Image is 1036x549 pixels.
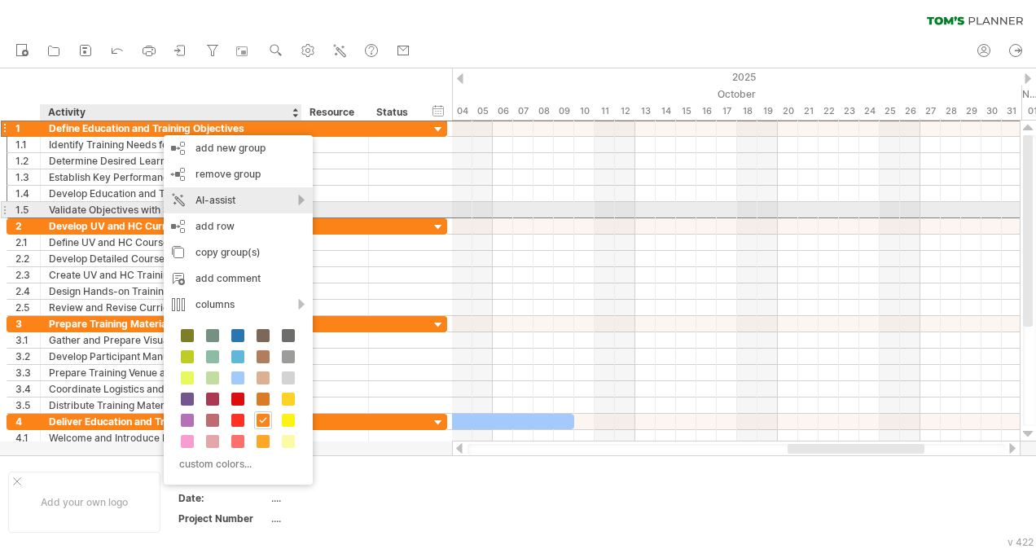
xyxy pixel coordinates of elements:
[1002,103,1022,120] div: Friday, 31 October 2025
[271,491,408,505] div: ....
[49,316,293,332] div: Prepare Training Materials and Resources
[15,186,40,201] div: 1.4
[49,202,293,217] div: Validate Objectives with Stakeholders
[49,137,293,152] div: Identify Training Needs for New Colleagues
[309,104,359,121] div: Resource
[15,169,40,185] div: 1.3
[15,267,40,283] div: 2.3
[49,235,293,250] div: Define UV and HC Course Scope and Objectives
[49,121,293,136] div: Define Education and Training Objectives
[717,103,737,120] div: Friday, 17 October 2025
[15,153,40,169] div: 1.2
[920,103,941,120] div: Monday, 27 October 2025
[15,332,40,348] div: 3.1
[15,121,40,136] div: 1
[49,251,293,266] div: Develop Detailed Course Outline and Structure
[48,104,292,121] div: Activity
[635,103,656,120] div: Monday, 13 October 2025
[696,103,717,120] div: Thursday, 16 October 2025
[15,316,40,332] div: 3
[472,103,493,120] div: Sunday, 5 October 2025
[778,103,798,120] div: Monday, 20 October 2025
[49,349,293,364] div: Develop Participant Manuals and Handouts
[656,103,676,120] div: Tuesday, 14 October 2025
[41,496,128,508] font: Add your own logo
[15,283,40,299] div: 2.4
[798,103,819,120] div: Tuesday, 21 October 2025
[49,153,293,169] div: Determine Desired Learning Outcomes
[1007,536,1034,548] div: v 422
[164,187,313,213] div: AI-assist
[15,137,40,152] div: 1.1
[49,283,293,299] div: Design Hands-on Training Exercises and Activities
[49,332,293,348] div: Gather and Prepare Visual Aids and Multimedia Resources
[15,218,40,234] div: 2
[452,103,472,120] div: Saturday, 4 October 2025
[554,103,574,120] div: Thursday, 9 October 2025
[49,397,293,413] div: Distribute Training Materials to Participants and Trainers
[15,349,40,364] div: 3.2
[15,430,40,446] div: 4.1
[49,430,293,446] div: Welcome and Introduce Participants and Trainers
[49,365,293,380] div: Prepare Training Venue and Equipment
[737,103,757,120] div: Saturday, 18 October 2025
[941,103,961,120] div: Tuesday, 28 October 2025
[15,202,40,217] div: 1.5
[15,251,40,266] div: 2.2
[178,491,268,505] div: Date:
[271,471,408,485] div: ....
[49,186,293,201] div: Develop Education and Training Goals Statement
[49,300,293,315] div: Review and Revise Curriculum for Accuracy and Completeness
[513,103,533,120] div: Tuesday, 7 October 2025
[172,453,300,475] div: custom colors...
[164,213,313,239] div: add row
[533,103,554,120] div: Wednesday, 8 October 2025
[376,104,412,121] div: Status
[574,103,595,120] div: Friday, 10 October 2025
[271,512,408,525] div: ....
[15,414,40,429] div: 4
[49,381,293,397] div: Coordinate Logistics and Catering Arrangements
[595,103,615,120] div: Saturday, 11 October 2025
[819,103,839,120] div: Wednesday, 22 October 2025
[49,267,293,283] div: Create UV and HC Training Content and Materials
[676,103,696,120] div: Wednesday, 15 October 2025
[164,292,313,318] div: columns
[15,300,40,315] div: 2.5
[15,397,40,413] div: 3.5
[49,414,293,429] div: Deliver Education and Training Program
[859,103,880,120] div: Friday, 24 October 2025
[880,103,900,120] div: Saturday, 25 October 2025
[757,103,778,120] div: Sunday, 19 October 2025
[15,235,40,250] div: 2.1
[49,218,293,234] div: Develop UV and HC Curriculum
[15,381,40,397] div: 3.4
[164,266,313,292] div: add comment
[900,103,920,120] div: Sunday, 26 October 2025
[164,135,313,161] div: add new group
[178,512,268,525] div: Project Number
[839,103,859,120] div: Thursday, 23 October 2025
[195,168,261,180] span: remove group
[493,103,513,120] div: Monday, 6 October 2025
[961,103,981,120] div: Wednesday, 29 October 2025
[391,86,1022,103] div: October 2025
[981,103,1002,120] div: Thursday, 30 October 2025
[615,103,635,120] div: Sunday, 12 October 2025
[164,239,313,266] div: copy group(s)
[49,169,293,185] div: Establish Key Performance Indicators
[15,365,40,380] div: 3.3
